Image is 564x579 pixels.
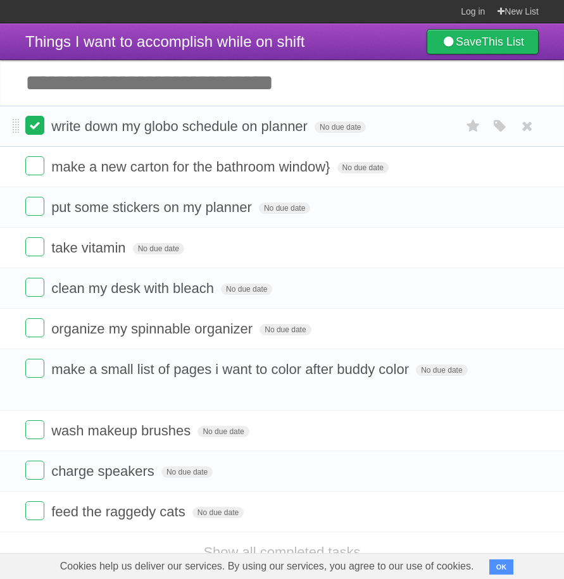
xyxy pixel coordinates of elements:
[47,554,487,579] span: Cookies help us deliver our services. By using our services, you agree to our use of cookies.
[51,118,311,134] span: write down my globo schedule on planner
[221,283,272,295] span: No due date
[260,324,311,335] span: No due date
[51,463,158,479] span: charge speakers
[133,243,184,254] span: No due date
[25,197,44,216] label: Done
[25,33,305,50] span: Things I want to accomplish while on shift
[51,159,333,175] span: make a new carton for the bathroom window}
[427,29,539,54] a: SaveThis List
[337,162,389,173] span: No due date
[25,461,44,480] label: Done
[51,280,217,296] span: clean my desk with bleach
[25,501,44,520] label: Done
[51,199,255,215] span: put some stickers on my planner
[259,202,310,214] span: No due date
[25,420,44,439] label: Done
[416,364,467,376] span: No due date
[461,116,486,137] label: Star task
[489,559,514,575] button: OK
[25,318,44,337] label: Done
[25,116,44,135] label: Done
[315,121,366,133] span: No due date
[482,35,524,48] b: This List
[25,156,44,175] label: Done
[51,240,128,256] span: take vitamin
[25,237,44,256] label: Done
[197,426,249,437] span: No due date
[51,321,256,337] span: organize my spinnable organizer
[161,466,213,478] span: No due date
[51,504,189,520] span: feed the raggedy cats
[25,359,44,378] label: Done
[25,278,44,297] label: Done
[51,361,412,377] span: make a small list of pages i want to color after buddy color
[51,423,194,439] span: wash makeup brushes
[192,507,244,518] span: No due date
[203,544,360,560] a: Show all completed tasks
